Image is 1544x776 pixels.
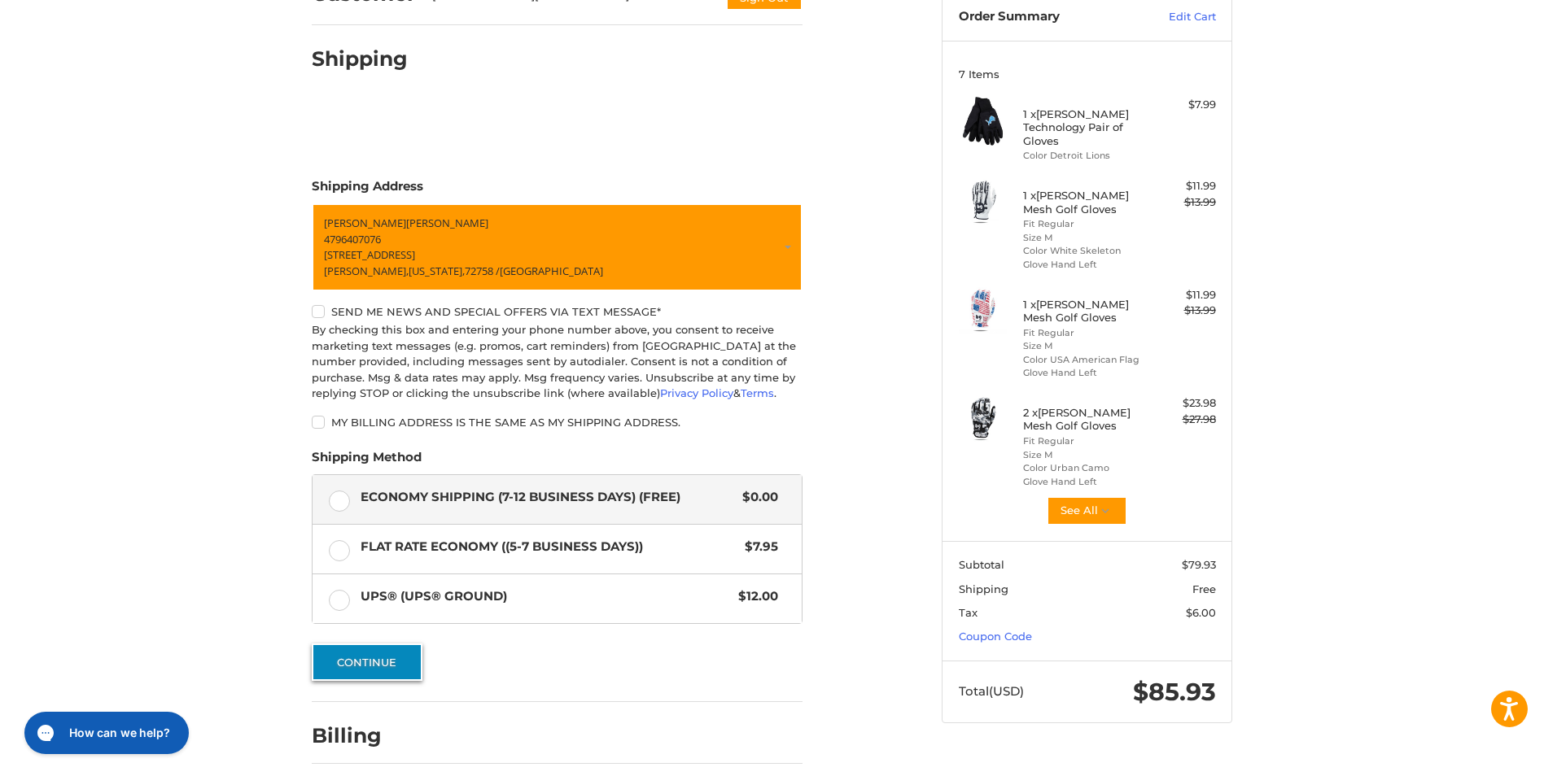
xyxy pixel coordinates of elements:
li: Color Detroit Lions [1023,149,1148,163]
span: [PERSON_NAME] [324,216,406,230]
label: Send me news and special offers via text message* [312,305,803,318]
span: [PERSON_NAME] [406,216,488,230]
legend: Shipping Address [312,177,423,203]
div: By checking this box and entering your phone number above, you consent to receive marketing text ... [312,322,803,402]
li: Size M [1023,448,1148,462]
a: Terms [741,386,774,399]
span: $12.00 [730,587,778,606]
div: $11.99 [1152,178,1216,194]
span: Subtotal [959,558,1004,571]
button: See All [1047,496,1127,525]
span: [STREET_ADDRESS] [324,247,415,262]
span: 72758 / [465,263,500,277]
h3: 7 Items [959,68,1216,81]
li: Size M [1023,339,1148,353]
span: Flat Rate Economy ((5-7 Business Days)) [361,538,737,556]
li: Color USA American Flag [1023,353,1148,367]
span: 4796407076 [324,231,381,246]
button: Continue [312,643,422,681]
div: $23.98 [1152,395,1216,412]
span: Tax [959,606,978,619]
li: Glove Hand Left [1023,475,1148,489]
h2: Billing [312,723,407,748]
a: Enter or select a different address [312,203,803,291]
li: Fit Regular [1023,217,1148,231]
div: $27.98 [1152,412,1216,428]
span: $79.93 [1182,558,1216,571]
span: $6.00 [1186,606,1216,619]
span: Shipping [959,582,1008,595]
li: Size M [1023,231,1148,245]
li: Fit Regular [1023,434,1148,448]
li: Fit Regular [1023,326,1148,340]
iframe: Gorgias live chat messenger [16,706,194,760]
div: $11.99 [1152,287,1216,303]
li: Color Urban Camo [1023,461,1148,475]
h2: Shipping [312,46,408,72]
span: [PERSON_NAME], [324,263,409,277]
span: Total (USD) [959,683,1024,699]
div: $13.99 [1152,303,1216,319]
label: My billing address is the same as my shipping address. [312,416,803,429]
span: Free [1192,582,1216,595]
legend: Shipping Method [312,448,422,474]
span: UPS® (UPS® Ground) [361,587,731,606]
span: Economy Shipping (7-12 Business Days) (Free) [361,488,735,507]
a: Coupon Code [959,630,1032,643]
span: $85.93 [1133,677,1216,707]
h4: 1 x [PERSON_NAME] Mesh Golf Gloves [1023,189,1148,216]
li: Glove Hand Left [1023,258,1148,272]
span: [US_STATE], [409,263,465,277]
span: [GEOGRAPHIC_DATA] [500,263,603,277]
h3: Order Summary [959,9,1134,25]
span: $7.95 [737,538,778,556]
div: $13.99 [1152,194,1216,211]
h4: 2 x [PERSON_NAME] Mesh Golf Gloves [1023,406,1148,433]
h4: 1 x [PERSON_NAME] Technology Pair of Gloves [1023,107,1148,147]
div: $7.99 [1152,97,1216,113]
a: Privacy Policy [660,386,733,399]
a: Edit Cart [1134,9,1216,25]
span: $0.00 [734,488,778,507]
h4: 1 x [PERSON_NAME] Mesh Golf Gloves [1023,298,1148,325]
li: Color White Skeleton [1023,244,1148,258]
li: Glove Hand Left [1023,366,1148,380]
